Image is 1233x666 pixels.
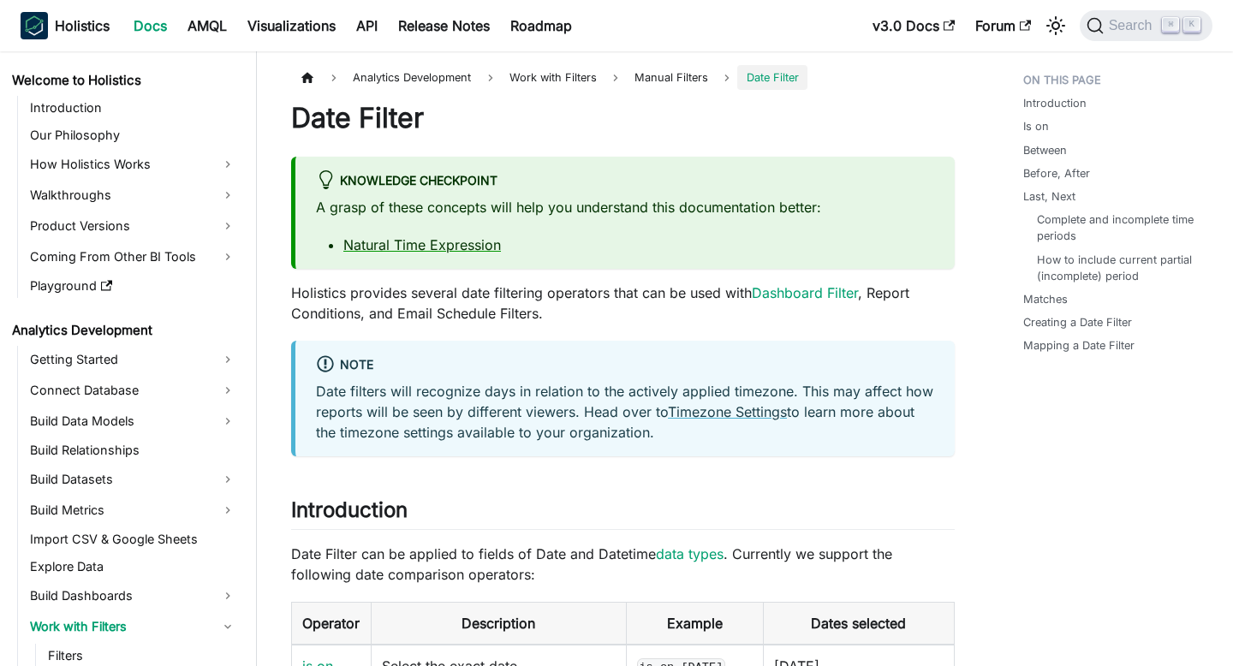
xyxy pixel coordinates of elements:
[344,65,479,90] span: Analytics Development
[21,12,110,39] a: HolisticsHolistics
[291,544,955,585] p: Date Filter can be applied to fields of Date and Datetime . Currently we support the following da...
[1023,291,1068,307] a: Matches
[316,381,934,443] p: Date filters will recognize days in relation to the actively applied timezone. This may affect ho...
[25,555,241,579] a: Explore Data
[25,582,241,610] a: Build Dashboards
[763,602,954,645] th: Dates selected
[123,12,177,39] a: Docs
[1162,17,1179,33] kbd: ⌘
[25,613,241,640] a: Work with Filters
[371,602,626,645] th: Description
[21,12,48,39] img: Holistics
[626,65,717,90] span: Manual Filters
[25,377,241,404] a: Connect Database
[25,274,241,298] a: Playground
[25,123,241,147] a: Our Philosophy
[291,65,955,90] nav: Breadcrumbs
[25,151,241,178] a: How Holistics Works
[7,318,241,342] a: Analytics Development
[862,12,965,39] a: v3.0 Docs
[291,497,955,530] h2: Introduction
[343,236,501,253] a: Natural Time Expression
[1023,314,1132,330] a: Creating a Date Filter
[316,197,934,217] p: A grasp of these concepts will help you understand this documentation better:
[388,12,500,39] a: Release Notes
[291,65,324,90] a: Home page
[1023,337,1135,354] a: Mapping a Date Filter
[1037,211,1199,244] a: Complete and incomplete time periods
[177,12,237,39] a: AMQL
[237,12,346,39] a: Visualizations
[656,545,724,562] a: data types
[752,284,858,301] a: Dashboard Filter
[25,527,241,551] a: Import CSV & Google Sheets
[25,346,241,373] a: Getting Started
[1023,142,1067,158] a: Between
[1037,252,1199,284] a: How to include current partial (incomplete) period
[501,65,605,90] span: Work with Filters
[626,602,763,645] th: Example
[1080,10,1212,41] button: Search (Command+K)
[316,170,934,193] div: Knowledge Checkpoint
[25,438,241,462] a: Build Relationships
[737,65,807,90] span: Date Filter
[1183,17,1200,33] kbd: K
[25,212,241,240] a: Product Versions
[1104,18,1163,33] span: Search
[1042,12,1069,39] button: Switch between dark and light mode (currently light mode)
[316,354,934,377] div: Note
[292,602,372,645] th: Operator
[25,497,241,524] a: Build Metrics
[25,466,241,493] a: Build Datasets
[25,407,241,435] a: Build Data Models
[291,101,955,135] h1: Date Filter
[1023,188,1075,205] a: Last, Next
[7,68,241,92] a: Welcome to Holistics
[55,15,110,36] b: Holistics
[25,181,241,209] a: Walkthroughs
[668,403,787,420] a: Timezone Settings
[1023,165,1090,181] a: Before, After
[1023,95,1087,111] a: Introduction
[500,12,582,39] a: Roadmap
[291,282,955,324] p: Holistics provides several date filtering operators that can be used with , Report Conditions, an...
[25,96,241,120] a: Introduction
[346,12,388,39] a: API
[965,12,1041,39] a: Forum
[1023,118,1049,134] a: Is on
[25,243,241,271] a: Coming From Other BI Tools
